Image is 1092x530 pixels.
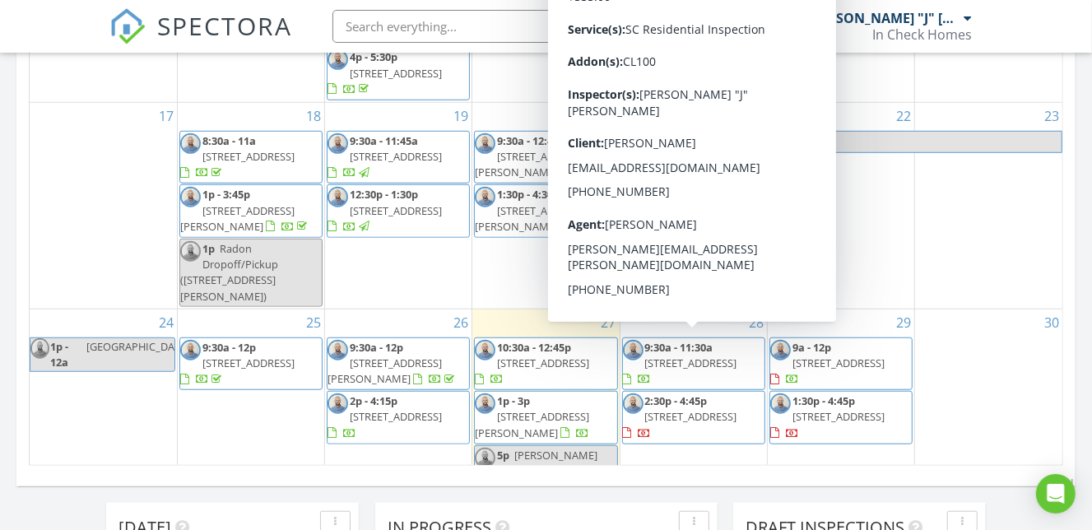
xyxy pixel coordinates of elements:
a: 2:30p - 4:45p [STREET_ADDRESS] [622,391,765,444]
a: 2p - 4:15p [STREET_ADDRESS] [327,391,470,444]
span: 2:30p - 4:45p [645,393,708,408]
td: Go to August 23, 2025 [915,102,1062,309]
span: 1p [202,241,215,256]
span: [STREET_ADDRESS] [350,66,442,81]
img: 2017_headshotjbni.jpg [328,340,348,360]
span: 12:30p - 1:30p [350,187,418,202]
img: 2017_headshotjbni.jpg [30,338,49,359]
img: 2017_headshotjbni.jpg [180,241,201,262]
span: [STREET_ADDRESS] [202,149,295,164]
td: Go to August 27, 2025 [472,309,620,472]
span: [STREET_ADDRESS][PERSON_NAME] [328,356,442,386]
span: [STREET_ADDRESS] [792,409,885,424]
a: 2:30p - 4:45p [STREET_ADDRESS] [623,393,737,439]
td: Go to August 21, 2025 [620,102,767,309]
a: 1:30p - 4:45p [STREET_ADDRESS] [769,391,913,444]
img: 2017_headshotjbni.jpg [770,393,791,414]
span: 1p - 12a [49,338,84,371]
img: 2017_headshotjbni.jpg [623,393,644,414]
a: Go to August 17, 2025 [156,103,177,129]
span: [STREET_ADDRESS] [645,356,737,370]
span: 9:30a - 11:45a [350,133,418,148]
span: [GEOGRAPHIC_DATA] [689,132,792,147]
span: 9a - 12p [792,340,831,355]
a: 1p - 3:45p [STREET_ADDRESS][PERSON_NAME] [180,187,310,233]
a: Go to August 21, 2025 [746,103,767,129]
img: 2017_headshotjbni.jpg [328,133,348,154]
span: [STREET_ADDRESS][PERSON_NAME] [475,149,589,179]
a: Go to August 20, 2025 [598,103,620,129]
a: Go to August 24, 2025 [156,309,177,336]
td: Go to August 29, 2025 [767,309,914,472]
a: 9:30a - 11:45a [STREET_ADDRESS] [328,133,442,179]
a: 9:30a - 12:45p [STREET_ADDRESS][PERSON_NAME] [474,131,617,184]
a: 1p - 3p [STREET_ADDRESS][PERSON_NAME] [474,391,617,444]
a: 1p - 3:45p [STREET_ADDRESS][PERSON_NAME] [179,184,323,238]
a: 2p - 4:15p [STREET_ADDRESS] [328,393,442,439]
img: 2017_headshotjbni.jpg [180,187,201,207]
span: [GEOGRAPHIC_DATA] [86,339,190,354]
td: Go to August 18, 2025 [177,102,324,309]
a: Go to August 26, 2025 [450,309,472,336]
a: 9:30a - 11:45a [STREET_ADDRESS] [327,131,470,184]
span: [STREET_ADDRESS] [792,356,885,370]
span: 1:30p - 4:30p [497,187,560,202]
div: [PERSON_NAME] "J" [PERSON_NAME] [807,10,960,26]
span: [PERSON_NAME] [514,448,597,463]
div: Open Intercom Messenger [1036,474,1076,514]
td: Go to August 19, 2025 [325,102,472,309]
span: [STREET_ADDRESS][PERSON_NAME] [475,203,589,234]
span: 9:30a - 11:30a [645,340,713,355]
a: 9:30a - 12p [STREET_ADDRESS][PERSON_NAME] [327,337,470,391]
span: 10:30a - 12:45p [497,340,571,355]
a: Go to August 28, 2025 [746,309,767,336]
span: [STREET_ADDRESS] [497,356,589,370]
span: 9:30a - 12p [350,340,403,355]
img: 2017_headshotjbni.jpg [475,187,495,207]
div: In Check Homes [872,26,972,43]
a: Go to August 30, 2025 [1041,309,1062,336]
span: 1:30p - 4:45p [792,393,855,408]
span: [STREET_ADDRESS] [350,203,442,218]
a: 9:30a - 12p [STREET_ADDRESS][PERSON_NAME] [328,340,458,386]
a: Go to August 29, 2025 [893,309,914,336]
span: 2p - 4:15p [350,393,397,408]
span: 1p - 12a [645,132,685,152]
span: [STREET_ADDRESS] [645,409,737,424]
a: 10:30a - 12:45p [STREET_ADDRESS] [475,340,589,386]
span: [STREET_ADDRESS][PERSON_NAME] [475,409,589,439]
a: 1:30p - 4:45p [STREET_ADDRESS] [770,393,885,439]
a: 12:30p - 1:30p [STREET_ADDRESS] [328,187,442,233]
td: Go to August 25, 2025 [177,309,324,472]
span: 9:30a - 12:45p [497,133,565,148]
td: Go to August 20, 2025 [472,102,620,309]
a: 9:30a - 12p [STREET_ADDRESS] [180,340,295,386]
img: 2017_headshotjbni.jpg [180,133,201,154]
a: 1:30p - 4:30p [STREET_ADDRESS][PERSON_NAME] [475,187,605,233]
img: 2017_headshotjbni.jpg [180,340,201,360]
a: 4p - 5:30p [STREET_ADDRESS] [328,49,442,95]
td: Go to August 17, 2025 [30,102,177,309]
a: 9:30a - 12p [STREET_ADDRESS] [179,337,323,391]
span: [STREET_ADDRESS] [202,356,295,370]
a: 1p - 3p [STREET_ADDRESS][PERSON_NAME] [475,393,589,439]
input: Search everything... [332,10,662,43]
img: 2017_headshotjbni.jpg [475,340,495,360]
td: Go to August 28, 2025 [620,309,767,472]
a: 9a - 12p [STREET_ADDRESS] [769,337,913,391]
a: 8:30a - 11a [STREET_ADDRESS] [180,133,295,179]
span: 4p - 5:30p [350,49,397,64]
td: Go to August 26, 2025 [325,309,472,472]
a: Go to August 27, 2025 [598,309,620,336]
a: 8:30a - 11a [STREET_ADDRESS] [179,131,323,184]
a: Go to August 19, 2025 [450,103,472,129]
span: 1p - 3p [497,393,530,408]
span: SPECTORA [157,8,292,43]
img: 2017_headshotjbni.jpg [475,133,495,154]
img: 2017_headshotjbni.jpg [475,448,495,468]
a: 9a - 12p [STREET_ADDRESS] [770,340,885,386]
span: 9:30a - 12p [202,340,256,355]
a: Go to August 18, 2025 [303,103,324,129]
span: [STREET_ADDRESS] [350,149,442,164]
a: 9:30a - 11:30a [STREET_ADDRESS] [623,340,737,386]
